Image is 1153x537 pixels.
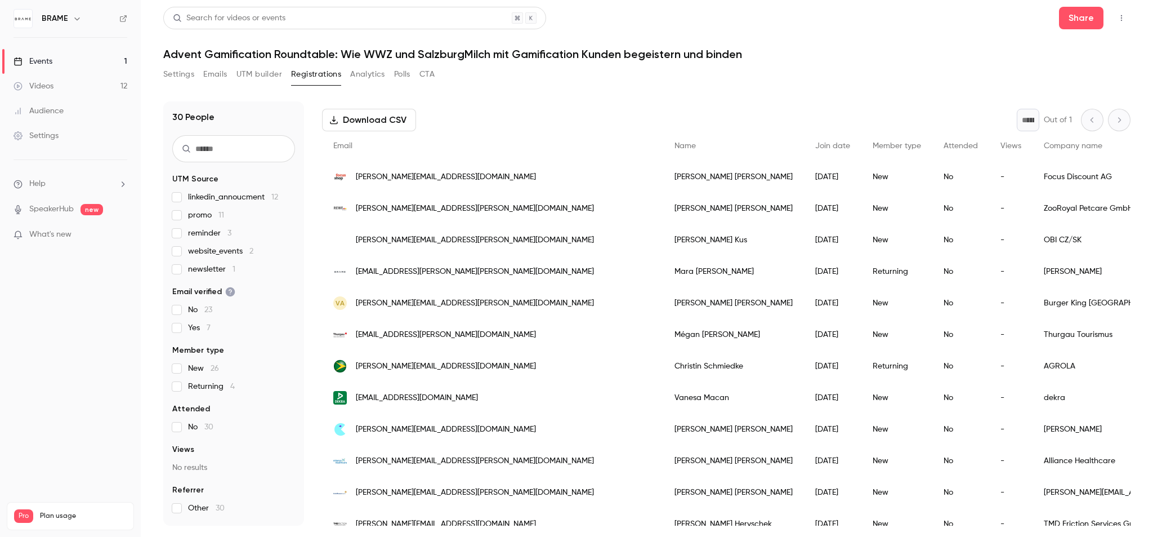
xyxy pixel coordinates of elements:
img: BRAME [14,10,32,28]
div: - [989,256,1033,287]
span: [PERSON_NAME][EMAIL_ADDRESS][PERSON_NAME][DOMAIN_NAME] [356,203,594,215]
section: facet-groups [172,174,295,514]
span: 4 [230,383,235,390]
button: Analytics [350,65,385,83]
span: 30 [216,504,225,512]
div: [DATE] [804,161,861,193]
div: New [861,224,932,256]
span: UTM Source [172,174,218,185]
button: Share [1059,7,1103,29]
span: Yes [188,322,211,334]
div: New [861,382,932,414]
div: - [989,477,1033,508]
div: Search for videos or events [173,12,285,24]
p: Out of 1 [1044,114,1072,126]
div: New [861,193,932,224]
div: - [989,350,1033,382]
span: reminder [188,228,231,239]
div: [DATE] [804,319,861,350]
div: Events [14,56,52,67]
div: No [932,382,989,414]
div: - [989,224,1033,256]
div: [DATE] [804,445,861,477]
div: - [989,414,1033,445]
span: Views [172,444,194,455]
div: New [861,319,932,350]
span: Returning [188,381,235,392]
button: UTM builder [236,65,282,83]
div: [DATE] [804,287,861,319]
span: Member type [172,345,224,356]
span: 2 [249,247,253,255]
div: [DATE] [804,382,861,414]
span: 11 [218,211,224,219]
div: New [861,477,932,508]
div: [DATE] [804,477,861,508]
button: Emails [203,65,227,83]
span: Member type [873,142,921,150]
span: newsletter [188,264,235,275]
div: [PERSON_NAME] [PERSON_NAME] [663,287,804,319]
div: - [989,287,1033,319]
button: Settings [163,65,194,83]
span: linkedin_annoucment [188,192,278,203]
img: tmdfriction.com [333,517,347,531]
div: No [932,224,989,256]
span: Pro [14,509,33,523]
span: No [188,421,213,433]
span: website_events [188,246,253,257]
div: Vanesa Macan [663,382,804,414]
button: Download CSV [322,109,416,131]
div: Mégan [PERSON_NAME] [663,319,804,350]
span: Help [29,178,46,190]
div: [PERSON_NAME] [PERSON_NAME] [663,414,804,445]
img: thurgau-bodensee.ch [333,328,347,341]
img: dekra.com [333,391,347,405]
span: [PERSON_NAME][EMAIL_ADDRESS][PERSON_NAME][DOMAIN_NAME] [356,234,594,246]
div: [PERSON_NAME] [PERSON_NAME] [663,477,804,508]
p: No results [172,462,295,473]
span: new [81,204,103,215]
img: mycarl.ch [333,423,347,436]
div: - [989,193,1033,224]
div: No [932,445,989,477]
span: Attended [944,142,978,150]
div: Christin Schmiedke [663,350,804,382]
button: Polls [394,65,410,83]
span: Email verified [172,286,235,298]
img: alliance-healthcare.de [333,454,347,468]
span: [PERSON_NAME][EMAIL_ADDRESS][DOMAIN_NAME] [356,424,536,436]
div: - [989,161,1033,193]
div: Audience [14,105,64,117]
span: [PERSON_NAME][EMAIL_ADDRESS][PERSON_NAME][DOMAIN_NAME] [356,298,594,309]
span: 7 [207,324,211,332]
div: [PERSON_NAME] Kus [663,224,804,256]
img: rewe-group.com [333,202,347,215]
div: No [932,193,989,224]
div: [DATE] [804,193,861,224]
span: Other [188,503,225,514]
span: [EMAIL_ADDRESS][DOMAIN_NAME] [356,392,478,404]
div: No [932,161,989,193]
span: Name [674,142,696,150]
span: [PERSON_NAME][EMAIL_ADDRESS][DOMAIN_NAME] [356,361,536,372]
div: [DATE] [804,256,861,287]
img: brame.io [333,265,347,278]
div: Returning [861,350,932,382]
div: [DATE] [804,224,861,256]
div: [DATE] [804,414,861,445]
span: 30 [204,423,213,431]
span: Email [333,142,352,150]
div: [PERSON_NAME] [PERSON_NAME] [663,193,804,224]
span: VA [336,298,345,308]
span: [PERSON_NAME][EMAIL_ADDRESS][PERSON_NAME][DOMAIN_NAME] [356,487,594,499]
div: Mara [PERSON_NAME] [663,256,804,287]
div: - [989,319,1033,350]
div: Returning [861,256,932,287]
button: CTA [419,65,435,83]
span: Views [1000,142,1021,150]
span: 26 [211,365,219,372]
span: promo [188,210,224,221]
div: No [932,256,989,287]
img: focusshop.ch [333,170,347,184]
